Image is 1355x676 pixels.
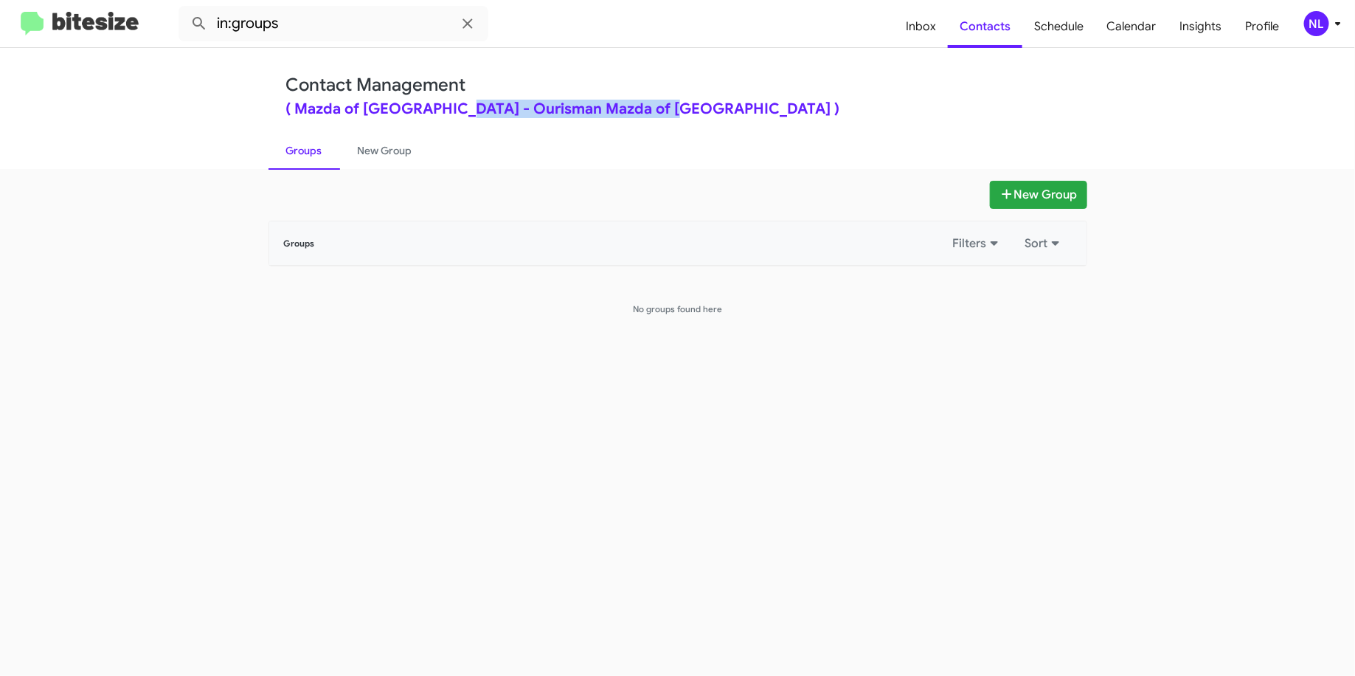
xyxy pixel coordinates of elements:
span: Groups [284,238,315,249]
a: Groups [268,131,340,170]
button: Sort [1016,230,1072,257]
div: ( Mazda of [GEOGRAPHIC_DATA] - Ourisman Mazda of [GEOGRAPHIC_DATA] ) [286,102,1070,117]
button: New Group [990,181,1087,209]
button: Filters [944,230,1011,257]
button: NL [1292,11,1339,36]
a: Contacts [948,5,1022,48]
a: Inbox [894,5,948,48]
input: Search [179,6,488,41]
a: Insights [1168,5,1234,48]
a: Schedule [1022,5,1095,48]
a: Profile [1234,5,1292,48]
a: New Group [340,131,430,170]
div: NL [1304,11,1329,36]
h5: No groups found here [268,302,1087,317]
a: Calendar [1095,5,1168,48]
a: Contact Management [286,74,466,96]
